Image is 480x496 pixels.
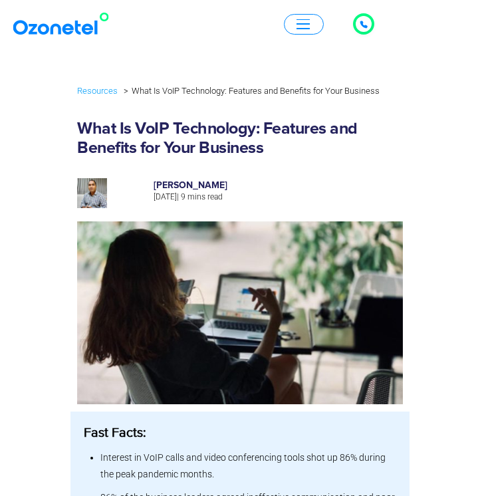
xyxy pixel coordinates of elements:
[77,178,107,208] img: prashanth-kancherla_avatar-200x200.jpeg
[77,120,403,158] h1: What Is VoIP Technology: Features and Benefits for Your Business
[154,192,177,201] span: [DATE]
[187,192,223,201] span: mins read
[84,425,146,441] b: Fast Facts:
[77,83,118,98] a: Resources
[100,452,386,479] span: Interest in VoIP calls and video conferencing tools shot up 86% during the peak pandemic months.
[120,82,380,99] li: What Is VoIP Technology: Features and Benefits for Your Business
[181,192,185,201] span: 9
[154,190,393,205] p: |
[154,181,393,190] h6: [PERSON_NAME]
